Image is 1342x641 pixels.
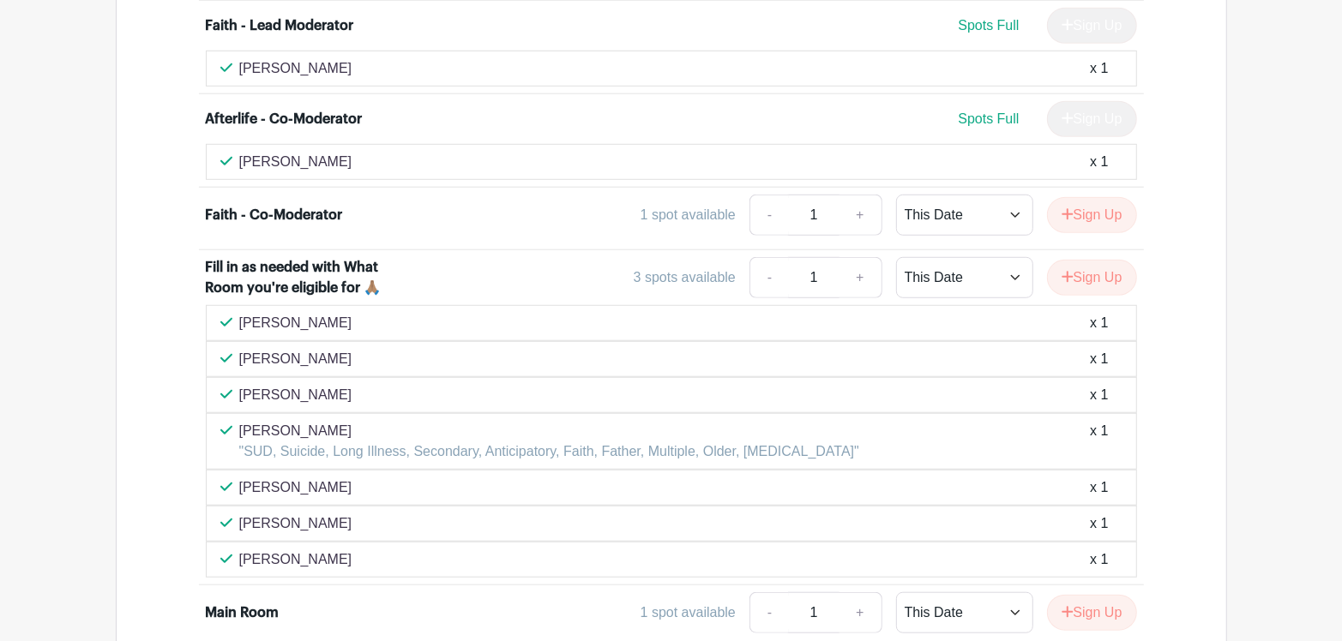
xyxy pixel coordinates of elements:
p: [PERSON_NAME] [239,477,352,498]
span: Spots Full [958,18,1019,33]
div: 1 spot available [641,602,736,623]
div: x 1 [1090,421,1108,462]
div: x 1 [1090,58,1108,79]
p: [PERSON_NAME] [239,549,352,570]
div: Main Room [206,602,280,623]
div: 1 spot available [641,205,736,225]
a: + [839,195,882,236]
a: - [749,592,789,633]
a: + [839,592,882,633]
a: - [749,195,789,236]
p: [PERSON_NAME] [239,385,352,405]
button: Sign Up [1047,197,1137,233]
div: Faith - Lead Moderator [206,15,354,36]
div: Faith - Co-Moderator [206,205,343,225]
a: + [839,257,882,298]
div: Fill in as needed with What Room you're eligible for 🙏🏽 [206,257,418,298]
div: x 1 [1090,349,1108,369]
p: "SUD, Suicide, Long Illness, Secondary, Anticipatory, Faith, Father, Multiple, Older, [MEDICAL_DA... [239,441,859,462]
p: [PERSON_NAME] [239,313,352,333]
div: x 1 [1090,152,1108,172]
a: - [749,257,789,298]
div: Afterlife - Co-Moderator [206,109,363,129]
p: [PERSON_NAME] [239,58,352,79]
p: [PERSON_NAME] [239,513,352,534]
div: x 1 [1090,313,1108,333]
button: Sign Up [1047,595,1137,631]
div: x 1 [1090,385,1108,405]
button: Sign Up [1047,260,1137,296]
p: [PERSON_NAME] [239,421,859,441]
p: [PERSON_NAME] [239,349,352,369]
span: Spots Full [958,111,1019,126]
div: x 1 [1090,513,1108,534]
div: x 1 [1090,477,1108,498]
p: [PERSON_NAME] [239,152,352,172]
div: 3 spots available [634,267,736,288]
div: x 1 [1090,549,1108,570]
